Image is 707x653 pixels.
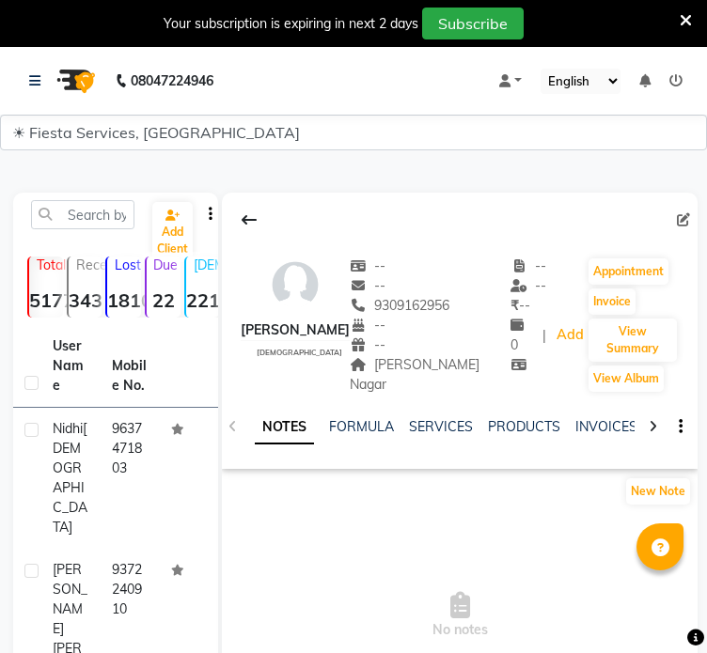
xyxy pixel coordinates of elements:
[350,257,385,274] span: --
[329,418,394,435] a: FORMULA
[31,200,134,229] input: Search by Name/Mobile/Email/Code
[511,277,546,294] span: --
[626,478,690,505] button: New Note
[41,325,101,408] th: User Name
[350,317,385,334] span: --
[409,418,473,435] a: SERVICES
[186,288,220,312] strong: 221
[164,14,418,34] div: Your subscription is expiring in next 2 days
[511,257,546,274] span: --
[542,326,546,346] span: |
[589,258,668,285] button: Appointment
[589,288,636,315] button: Invoice
[29,288,63,312] strong: 5177
[194,257,220,273] p: [DEMOGRAPHIC_DATA]
[350,277,385,294] span: --
[511,297,519,314] span: ₹
[350,356,479,393] span: [PERSON_NAME] Nagar
[511,317,531,353] span: 0
[267,257,323,313] img: avatar
[575,418,637,435] a: INVOICES
[488,418,560,435] a: PRODUCTS
[131,54,213,107] b: 08047224946
[101,325,160,408] th: Mobile No.
[53,561,87,637] span: [PERSON_NAME]
[107,288,141,312] strong: 1810
[150,257,181,273] p: Due
[241,320,350,340] div: [PERSON_NAME]
[589,319,677,362] button: View Summary
[589,365,664,392] button: View Album
[69,288,102,312] strong: 343
[229,202,269,238] div: Back to Client
[76,257,102,273] p: Recent
[350,297,449,314] span: 9309162956
[48,54,101,107] img: logo
[255,411,314,444] a: NOTES
[147,288,181,312] strong: 22
[152,202,193,262] a: Add Client
[257,348,342,357] span: [DEMOGRAPHIC_DATA]
[350,336,385,353] span: --
[422,8,524,39] button: Subscribe
[101,408,160,549] td: 9637471803
[554,322,587,349] a: Add
[37,257,63,273] p: Total
[115,257,141,273] p: Lost
[53,420,83,437] span: Nidhi
[511,297,530,314] span: --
